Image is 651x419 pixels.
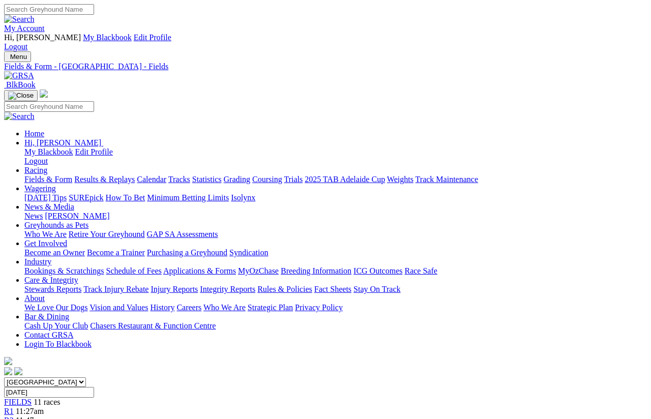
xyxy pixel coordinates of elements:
[90,321,216,330] a: Chasers Restaurant & Function Centre
[24,202,74,211] a: News & Media
[40,89,48,98] img: logo-grsa-white.png
[168,175,190,184] a: Tracks
[87,248,145,257] a: Become a Trainer
[24,248,647,257] div: Get Involved
[24,212,43,220] a: News
[90,303,148,312] a: Vision and Values
[24,193,647,202] div: Wagering
[24,147,73,156] a: My Blackbook
[24,175,647,184] div: Racing
[24,221,88,229] a: Greyhounds as Pets
[14,367,22,375] img: twitter.svg
[284,175,303,184] a: Trials
[24,294,45,303] a: About
[4,24,45,33] a: My Account
[295,303,343,312] a: Privacy Policy
[137,175,166,184] a: Calendar
[4,367,12,375] img: facebook.svg
[24,129,44,138] a: Home
[4,42,27,51] a: Logout
[281,266,351,275] a: Breeding Information
[231,193,255,202] a: Isolynx
[4,101,94,112] input: Search
[24,285,81,293] a: Stewards Reports
[252,175,282,184] a: Coursing
[16,407,44,415] span: 11:27am
[4,33,647,51] div: My Account
[4,62,647,71] div: Fields & Form - [GEOGRAPHIC_DATA] - Fields
[203,303,246,312] a: Who We Are
[8,92,34,100] img: Close
[353,266,402,275] a: ICG Outcomes
[34,398,60,406] span: 11 races
[106,193,145,202] a: How To Bet
[24,193,67,202] a: [DATE] Tips
[24,303,647,312] div: About
[69,193,103,202] a: SUREpick
[4,51,31,62] button: Toggle navigation
[24,239,67,248] a: Get Involved
[4,387,94,398] input: Select date
[24,321,88,330] a: Cash Up Your Club
[24,248,85,257] a: Become an Owner
[147,230,218,238] a: GAP SA Assessments
[24,266,104,275] a: Bookings & Scratchings
[24,166,47,174] a: Racing
[24,257,51,266] a: Industry
[4,15,35,24] img: Search
[24,175,72,184] a: Fields & Form
[4,33,81,42] span: Hi, [PERSON_NAME]
[83,285,149,293] a: Track Injury Rebate
[24,157,48,165] a: Logout
[24,147,647,166] div: Hi, [PERSON_NAME]
[176,303,201,312] a: Careers
[4,90,38,101] button: Toggle navigation
[24,266,647,276] div: Industry
[24,303,87,312] a: We Love Our Dogs
[224,175,250,184] a: Grading
[83,33,132,42] a: My Blackbook
[238,266,279,275] a: MyOzChase
[4,398,32,406] a: FIELDS
[147,193,229,202] a: Minimum Betting Limits
[74,175,135,184] a: Results & Replays
[305,175,385,184] a: 2025 TAB Adelaide Cup
[24,230,67,238] a: Who We Are
[4,80,36,89] a: BlkBook
[150,303,174,312] a: History
[147,248,227,257] a: Purchasing a Greyhound
[163,266,236,275] a: Applications & Forms
[24,321,647,331] div: Bar & Dining
[200,285,255,293] a: Integrity Reports
[24,138,101,147] span: Hi, [PERSON_NAME]
[404,266,437,275] a: Race Safe
[24,340,92,348] a: Login To Blackbook
[4,4,94,15] input: Search
[134,33,171,42] a: Edit Profile
[4,407,14,415] a: R1
[75,147,113,156] a: Edit Profile
[69,230,145,238] a: Retire Your Greyhound
[45,212,109,220] a: [PERSON_NAME]
[257,285,312,293] a: Rules & Policies
[24,230,647,239] div: Greyhounds as Pets
[151,285,198,293] a: Injury Reports
[353,285,400,293] a: Stay On Track
[24,212,647,221] div: News & Media
[4,112,35,121] img: Search
[24,138,103,147] a: Hi, [PERSON_NAME]
[416,175,478,184] a: Track Maintenance
[24,276,78,284] a: Care & Integrity
[192,175,222,184] a: Statistics
[24,184,56,193] a: Wagering
[10,53,27,61] span: Menu
[314,285,351,293] a: Fact Sheets
[248,303,293,312] a: Strategic Plan
[6,80,36,89] span: BlkBook
[387,175,413,184] a: Weights
[229,248,268,257] a: Syndication
[106,266,161,275] a: Schedule of Fees
[24,285,647,294] div: Care & Integrity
